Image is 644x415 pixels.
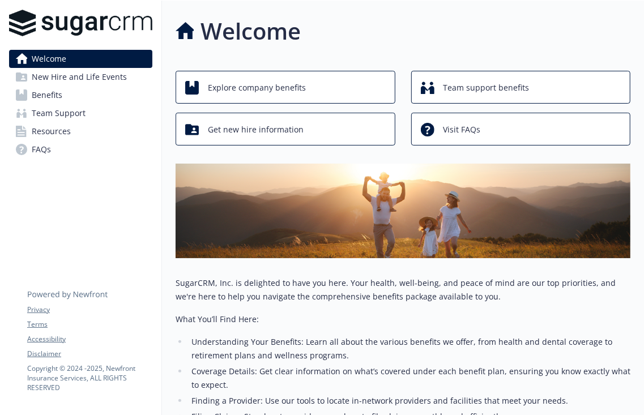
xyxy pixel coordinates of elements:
[176,276,630,303] p: SugarCRM, Inc. is delighted to have you here. Your health, well-being, and peace of mind are our ...
[188,335,630,362] li: Understanding Your Benefits: Learn all about the various benefits we offer, from health and denta...
[32,140,51,159] span: FAQs
[411,71,631,104] button: Team support benefits
[188,365,630,392] li: Coverage Details: Get clear information on what’s covered under each benefit plan, ensuring you k...
[27,349,152,359] a: Disclaimer
[27,334,152,344] a: Accessibility
[9,50,152,68] a: Welcome
[27,319,152,330] a: Terms
[176,164,630,258] img: overview page banner
[27,305,152,315] a: Privacy
[32,86,62,104] span: Benefits
[32,122,71,140] span: Resources
[32,50,66,68] span: Welcome
[176,313,630,326] p: What You’ll Find Here:
[32,68,127,86] span: New Hire and Life Events
[443,77,530,99] span: Team support benefits
[443,119,481,140] span: Visit FAQs
[208,77,306,99] span: Explore company benefits
[27,363,152,392] p: Copyright © 2024 - 2025 , Newfront Insurance Services, ALL RIGHTS RESERVED
[32,104,86,122] span: Team Support
[411,113,631,146] button: Visit FAQs
[9,86,152,104] a: Benefits
[188,394,630,408] li: Finding a Provider: Use our tools to locate in-network providers and facilities that meet your ne...
[208,119,304,140] span: Get new hire information
[201,14,301,48] h1: Welcome
[9,122,152,140] a: Resources
[9,68,152,86] a: New Hire and Life Events
[9,140,152,159] a: FAQs
[9,104,152,122] a: Team Support
[176,71,395,104] button: Explore company benefits
[176,113,395,146] button: Get new hire information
